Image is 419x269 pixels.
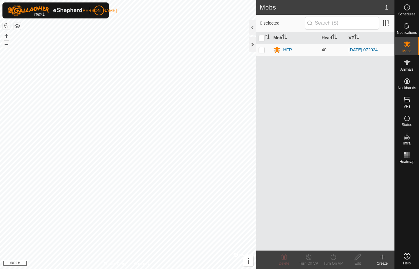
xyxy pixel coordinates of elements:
span: i [247,257,249,265]
span: Infra [403,141,410,145]
button: Map Layers [13,22,21,30]
th: Mob [271,32,319,44]
p-sorticon: Activate to sort [282,35,287,40]
span: [PERSON_NAME] [81,7,117,14]
span: 0 selected [260,20,305,26]
div: Turn Off VP [296,261,321,266]
div: Create [370,261,394,266]
span: Help [403,261,411,265]
span: VPs [403,105,410,108]
span: Delete [279,261,290,266]
span: Neckbands [398,86,416,90]
button: + [3,32,10,40]
img: Gallagher Logo [7,5,84,16]
span: 40 [322,47,327,52]
input: Search (S) [305,17,379,30]
span: 1 [385,3,388,12]
div: Edit [345,261,370,266]
span: Animals [400,68,413,71]
span: Heatmap [399,160,414,164]
div: HFR [283,47,292,53]
th: Head [319,32,346,44]
p-sorticon: Activate to sort [354,35,359,40]
span: Mobs [402,49,411,53]
button: i [243,256,253,266]
button: – [3,40,10,48]
a: Privacy Policy [104,261,127,267]
button: Reset Map [3,22,10,30]
span: Notifications [397,31,417,34]
th: VP [346,32,394,44]
a: Help [395,250,419,267]
span: Schedules [398,12,415,16]
div: Turn On VP [321,261,345,266]
span: Status [402,123,412,127]
p-sorticon: Activate to sort [332,35,337,40]
h2: Mobs [260,4,385,11]
p-sorticon: Activate to sort [265,35,270,40]
a: Contact Us [134,261,152,267]
a: [DATE] 072024 [349,47,378,52]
